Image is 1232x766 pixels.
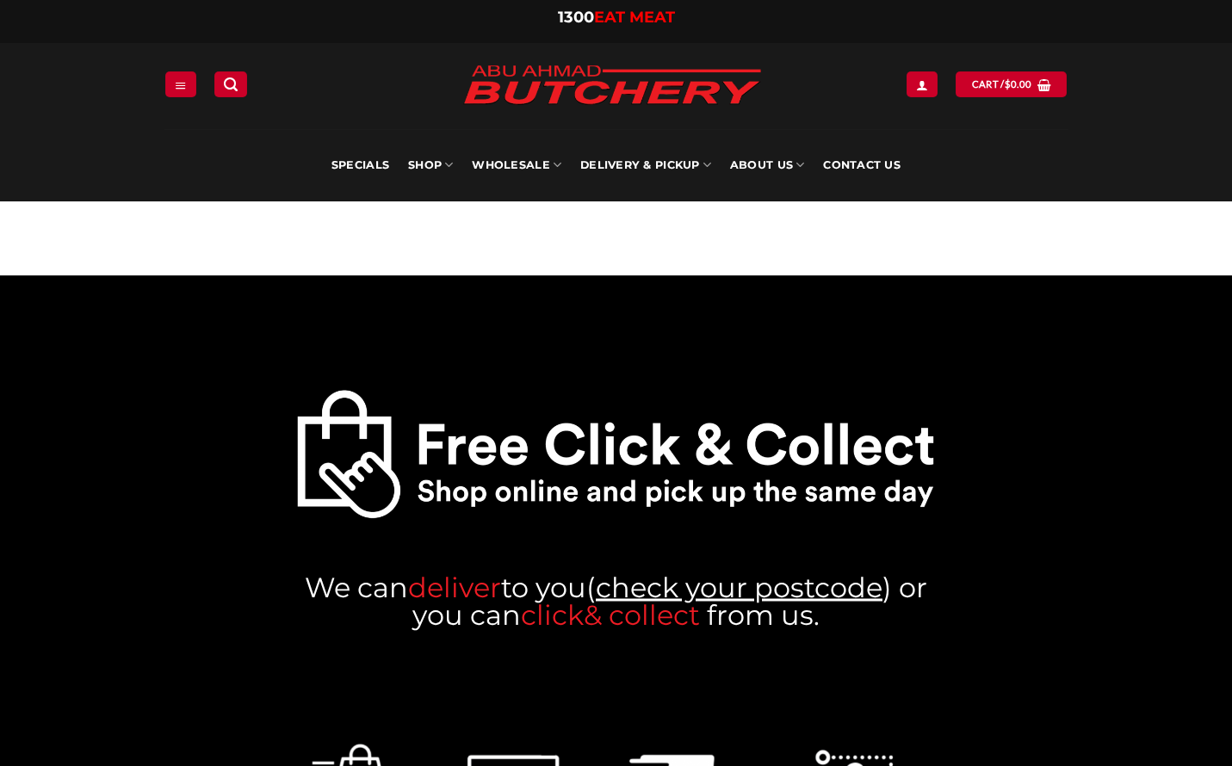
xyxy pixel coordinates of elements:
[214,71,247,96] a: Search
[408,129,453,201] a: SHOP
[449,53,776,119] img: Abu Ahmad Butchery
[596,570,882,603] a: check your postcode
[584,597,673,631] a: & colle
[730,129,804,201] a: About Us
[521,597,584,631] a: click
[558,8,594,27] span: 1300
[295,387,937,520] a: Abu-Ahmad-Butchery-Sydney-Online-Halal-Butcher-click and collect your meat punchbowl
[673,597,700,631] a: ct
[972,77,1032,92] span: Cart /
[580,129,711,201] a: Delivery & Pickup
[1005,77,1011,92] span: $
[956,71,1067,96] a: View cart
[594,8,675,27] span: EAT MEAT
[823,129,901,201] a: Contact Us
[295,573,937,628] h3: We can ( ) or you can from us.
[295,387,937,520] img: Abu Ahmad Butchery Punchbowl
[558,8,675,27] a: 1300EAT MEAT
[165,71,196,96] a: Menu
[331,129,389,201] a: Specials
[408,570,501,603] span: deliver
[907,71,938,96] a: Login
[1005,78,1032,90] bdi: 0.00
[408,570,586,603] a: deliverto you
[472,129,561,201] a: Wholesale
